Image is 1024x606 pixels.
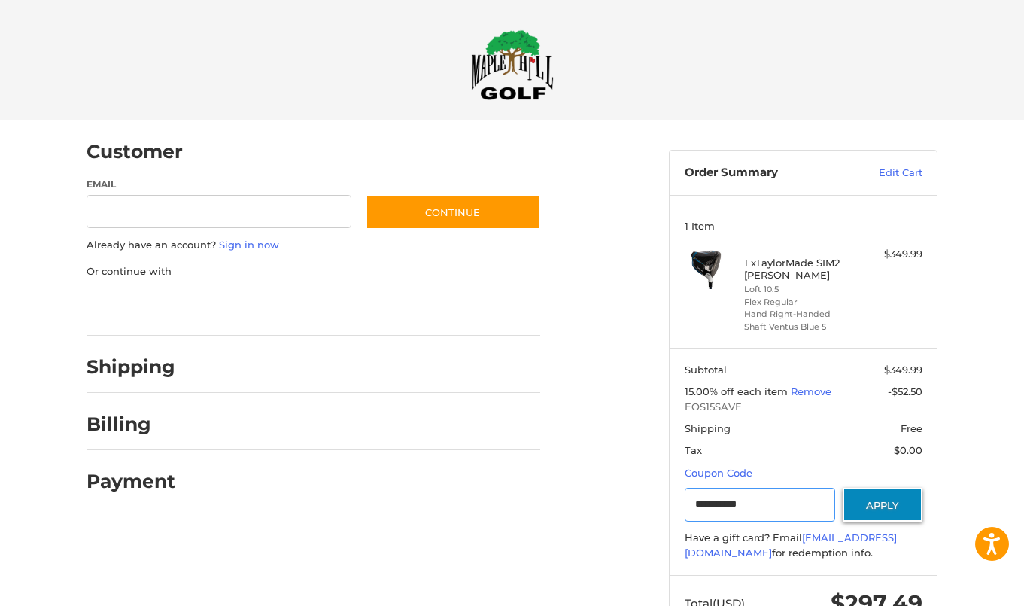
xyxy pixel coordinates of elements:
[685,166,846,181] h3: Order Summary
[744,308,859,321] li: Hand Right-Handed
[685,467,752,479] a: Coupon Code
[685,488,836,522] input: Gift Certificate or Coupon Code
[685,400,922,415] span: EOS15SAVE
[685,531,922,560] div: Have a gift card? Email for redemption info.
[791,385,831,397] a: Remove
[87,355,175,379] h2: Shipping
[87,140,183,163] h2: Customer
[209,294,322,321] iframe: PayPal-paylater
[894,444,922,456] span: $0.00
[744,257,859,282] h4: 1 x TaylorMade SIM2 [PERSON_NAME]
[87,470,175,493] h2: Payment
[337,294,450,321] iframe: PayPal-venmo
[685,385,791,397] span: 15.00% off each item
[888,385,922,397] span: -$52.50
[87,413,175,436] h2: Billing
[685,422,731,434] span: Shipping
[87,264,540,279] p: Or continue with
[87,178,351,191] label: Email
[82,294,195,321] iframe: PayPal-paypal
[685,220,922,232] h3: 1 Item
[87,238,540,253] p: Already have an account?
[744,296,859,309] li: Flex Regular
[863,247,922,262] div: $349.99
[843,488,922,522] button: Apply
[884,364,922,376] span: $349.99
[846,166,922,181] a: Edit Cart
[685,444,702,456] span: Tax
[366,195,540,230] button: Continue
[219,239,279,251] a: Sign in now
[901,422,922,434] span: Free
[471,29,554,100] img: Maple Hill Golf
[744,283,859,296] li: Loft 10.5
[744,321,859,333] li: Shaft Ventus Blue 5
[685,531,897,559] a: [EMAIL_ADDRESS][DOMAIN_NAME]
[685,364,727,376] span: Subtotal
